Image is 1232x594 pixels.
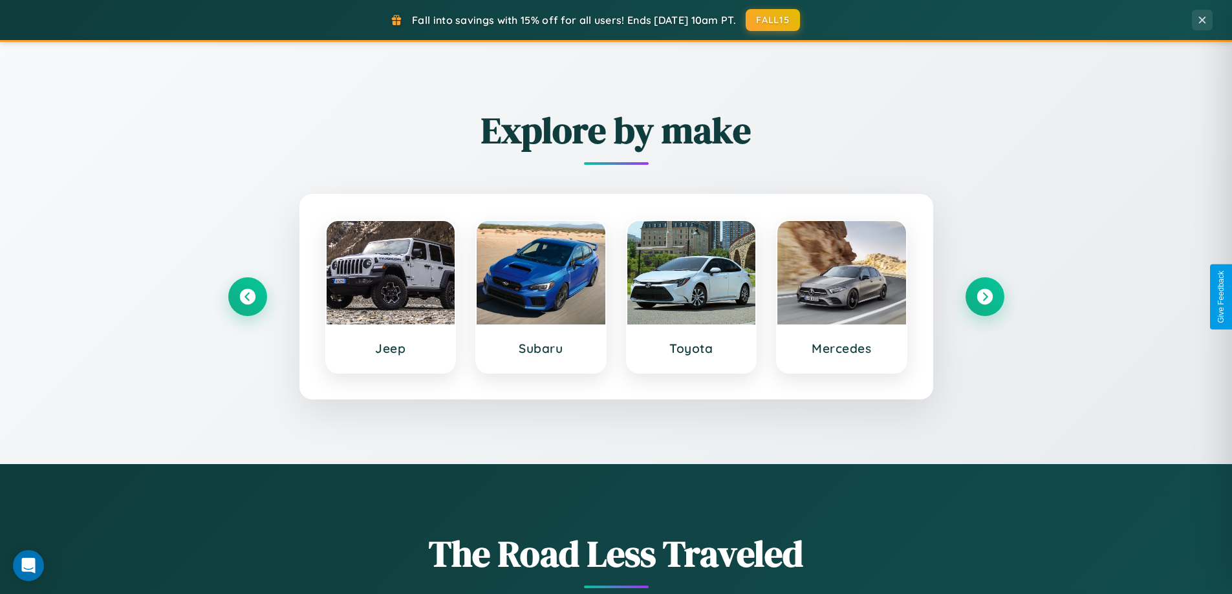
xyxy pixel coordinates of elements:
div: Open Intercom Messenger [13,550,44,581]
h2: Explore by make [228,105,1004,155]
h3: Jeep [340,341,442,356]
h3: Mercedes [790,341,893,356]
h1: The Road Less Traveled [228,529,1004,578]
div: Give Feedback [1216,271,1226,323]
h3: Subaru [490,341,592,356]
button: FALL15 [746,9,800,31]
h3: Toyota [640,341,743,356]
span: Fall into savings with 15% off for all users! Ends [DATE] 10am PT. [412,14,736,27]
